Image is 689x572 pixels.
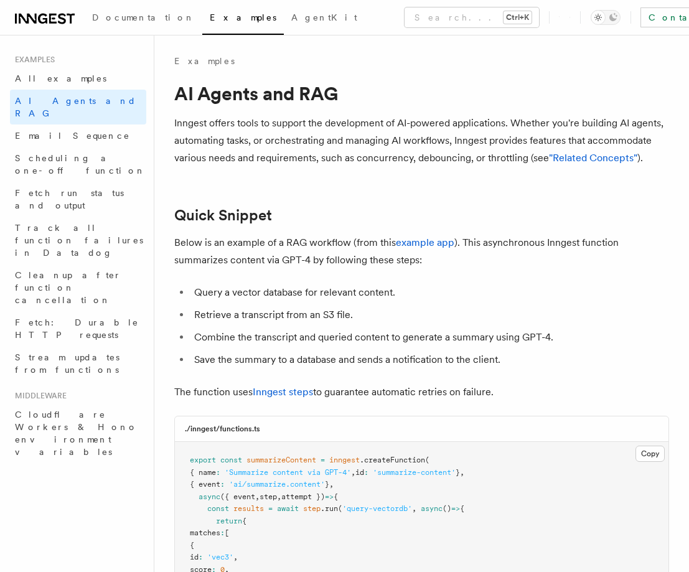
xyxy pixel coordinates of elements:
a: Email Sequence [10,124,146,147]
span: , [277,492,281,501]
span: await [277,504,299,513]
button: Toggle dark mode [591,10,621,25]
a: Examples [202,4,284,35]
span: => [325,492,334,501]
span: 'vec3' [207,553,233,561]
span: { [334,492,338,501]
span: async [199,492,220,501]
span: Cloudflare Workers & Hono environment variables [15,410,138,457]
span: Scheduling a one-off function [15,153,146,176]
span: { name [190,468,216,477]
span: All examples [15,73,106,83]
kbd: Ctrl+K [504,11,532,24]
a: Scheduling a one-off function [10,147,146,182]
span: = [321,456,325,464]
span: 'ai/summarize.content' [229,480,325,489]
span: ( [425,456,429,464]
span: = [268,504,273,513]
a: Quick Snippet [174,207,272,224]
a: AgentKit [284,4,365,34]
span: inngest [329,456,360,464]
a: All examples [10,67,146,90]
span: Fetch run status and output [15,188,124,210]
span: () [443,504,451,513]
span: results [233,504,264,513]
span: export [190,456,216,464]
li: Query a vector database for relevant content. [190,284,669,301]
span: Documentation [92,12,195,22]
span: return [216,517,242,525]
span: , [233,553,238,561]
span: AI Agents and RAG [15,96,136,118]
span: .createFunction [360,456,425,464]
span: Track all function failures in Datadog [15,223,143,258]
li: Retrieve a transcript from an S3 file. [190,306,669,324]
span: Fetch: Durable HTTP requests [15,317,139,340]
span: Examples [10,55,55,65]
h1: AI Agents and RAG [174,82,669,105]
span: id [190,553,199,561]
h3: ./inngest/functions.ts [185,424,260,434]
span: attempt }) [281,492,325,501]
span: step [260,492,277,501]
span: : [364,468,368,477]
p: The function uses to guarantee automatic retries on failure. [174,383,669,401]
span: } [325,480,329,489]
button: Search...Ctrl+K [405,7,539,27]
span: summarizeContent [246,456,316,464]
span: : [199,553,203,561]
a: example app [396,237,454,248]
a: Documentation [85,4,202,34]
p: Below is an example of a RAG workflow (from this ). This asynchronous Inngest function summarizes... [174,234,669,269]
span: : [216,468,220,477]
span: , [412,504,416,513]
span: 'summarize-content' [373,468,456,477]
span: matches [190,528,220,537]
li: Save the summary to a database and sends a notification to the client. [190,351,669,368]
a: Cloudflare Workers & Hono environment variables [10,403,146,463]
span: Email Sequence [15,131,130,141]
a: Inngest steps [253,386,313,398]
a: AI Agents and RAG [10,90,146,124]
a: Fetch: Durable HTTP requests [10,311,146,346]
span: Cleanup after function cancellation [15,270,121,305]
span: : [220,528,225,537]
span: 'query-vectordb' [342,504,412,513]
p: Inngest offers tools to support the development of AI-powered applications. Whether you're buildi... [174,115,669,167]
span: id [355,468,364,477]
span: AgentKit [291,12,357,22]
span: } [456,468,460,477]
span: , [460,468,464,477]
a: Cleanup after function cancellation [10,264,146,311]
span: Stream updates from functions [15,352,120,375]
a: Track all function failures in Datadog [10,217,146,264]
span: ( [338,504,342,513]
span: , [255,492,260,501]
li: Combine the transcript and queried content to generate a summary using GPT-4. [190,329,669,346]
a: Stream updates from functions [10,346,146,381]
span: => [451,504,460,513]
span: const [207,504,229,513]
span: 'Summarize content via GPT-4' [225,468,351,477]
span: Middleware [10,391,67,401]
span: const [220,456,242,464]
span: , [351,468,355,477]
span: .run [321,504,338,513]
span: , [329,480,334,489]
span: { [460,504,464,513]
span: ({ event [220,492,255,501]
span: [ [225,528,229,537]
span: { [242,517,246,525]
a: Examples [174,55,235,67]
span: { [190,541,194,550]
span: step [303,504,321,513]
button: Copy [635,446,665,462]
span: { event [190,480,220,489]
a: "Related Concepts" [549,152,637,164]
a: Fetch run status and output [10,182,146,217]
span: async [421,504,443,513]
span: Examples [210,12,276,22]
span: : [220,480,225,489]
